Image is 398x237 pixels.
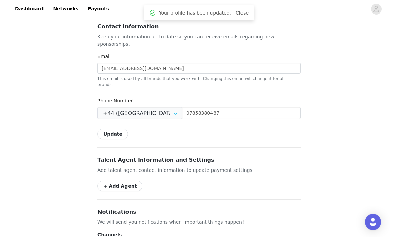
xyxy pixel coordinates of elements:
[84,1,113,17] a: Payouts
[159,9,231,17] span: Your profile has been updated.
[97,107,182,120] input: Country
[49,1,82,17] a: Networks
[97,34,301,48] p: Keep your information up to date so you can receive emails regarding new sponsorships.
[97,129,128,140] button: Update
[97,54,111,59] label: Email
[365,214,381,230] div: Open Intercom Messenger
[182,107,301,120] input: (XXX) XXX-XXXX
[236,10,249,16] a: Close
[97,167,301,174] p: Add talent agent contact information to update payment settings.
[97,23,301,31] h3: Contact Information
[97,98,133,104] label: Phone Number
[97,75,301,88] div: This email is used by all brands that you work with. Changing this email will change it for all b...
[11,1,48,17] a: Dashboard
[97,219,301,226] p: We will send you notifications when important things happen!
[373,4,379,15] div: avatar
[97,156,301,164] h3: Talent Agent Information and Settings
[97,208,301,216] h3: Notifications
[97,181,142,192] button: + Add Agent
